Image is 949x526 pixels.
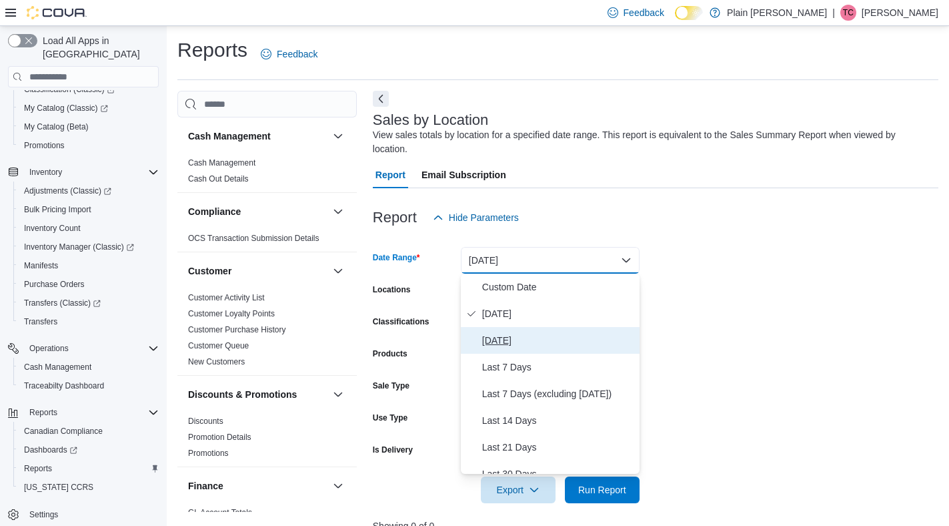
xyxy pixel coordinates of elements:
[13,136,164,155] button: Promotions
[188,158,255,168] a: Cash Management
[24,298,101,308] span: Transfers (Classic)
[188,309,275,318] a: Customer Loyalty Points
[675,6,703,20] input: Dark Mode
[19,183,117,199] a: Adjustments (Classic)
[19,119,94,135] a: My Catalog (Beta)
[373,128,932,156] div: View sales totals by location for a specified date range. This report is equivalent to the Sales ...
[13,478,164,497] button: [US_STATE] CCRS
[24,405,63,421] button: Reports
[188,479,223,493] h3: Finance
[19,100,159,116] span: My Catalog (Classic)
[188,340,249,351] span: Customer Queue
[188,479,327,493] button: Finance
[29,343,69,354] span: Operations
[624,6,664,19] span: Feedback
[24,260,58,271] span: Manifests
[373,284,411,295] label: Locations
[177,37,247,63] h1: Reports
[24,463,52,474] span: Reports
[19,442,159,458] span: Dashboards
[13,441,164,459] a: Dashboards
[482,413,634,429] span: Last 14 Days
[843,5,854,21] span: TC
[24,340,159,356] span: Operations
[19,295,106,311] a: Transfers (Classic)
[277,47,317,61] span: Feedback
[24,362,91,372] span: Cash Management
[24,140,65,151] span: Promotions
[19,202,159,218] span: Bulk Pricing Import
[565,477,640,503] button: Run Report
[19,276,159,292] span: Purchase Orders
[188,357,245,366] a: New Customers
[19,119,159,135] span: My Catalog (Beta)
[3,505,164,524] button: Settings
[13,219,164,238] button: Inventory Count
[373,91,389,107] button: Next
[13,200,164,219] button: Bulk Pricing Import
[13,358,164,376] button: Cash Management
[375,162,405,188] span: Report
[24,340,74,356] button: Operations
[188,325,286,334] a: Customer Purchase History
[177,413,357,467] div: Discounts & Promotions
[19,138,70,154] a: Promotions
[482,466,634,482] span: Last 30 Days
[482,386,634,402] span: Last 7 Days (excluding [DATE])
[188,264,231,278] h3: Customer
[482,332,634,348] span: [DATE]
[188,388,327,401] button: Discounts & Promotions
[188,324,286,335] span: Customer Purchase History
[24,506,159,523] span: Settings
[19,220,159,236] span: Inventory Count
[19,359,159,375] span: Cash Management
[330,204,346,220] button: Compliance
[188,308,275,319] span: Customer Loyalty Points
[373,445,413,455] label: Is Delivery
[27,6,87,19] img: Cova
[19,183,159,199] span: Adjustments (Classic)
[19,479,99,495] a: [US_STATE] CCRS
[188,264,327,278] button: Customer
[482,359,634,375] span: Last 7 Days
[177,290,357,375] div: Customer
[188,205,327,218] button: Compliance
[188,174,249,184] a: Cash Out Details
[3,403,164,422] button: Reports
[13,312,164,331] button: Transfers
[19,239,159,255] span: Inventory Manager (Classic)
[13,99,164,117] a: My Catalog (Classic)
[19,423,108,439] a: Canadian Compliance
[330,386,346,403] button: Discounts & Promotions
[862,5,938,21] p: [PERSON_NAME]
[24,223,81,234] span: Inventory Count
[19,378,159,394] span: Traceabilty Dashboard
[188,292,265,303] span: Customer Activity List
[373,210,417,226] h3: Report
[24,242,134,252] span: Inventory Manager (Classic)
[3,339,164,358] button: Operations
[427,204,524,231] button: Hide Parameters
[421,162,506,188] span: Email Subscription
[19,359,97,375] a: Cash Management
[24,103,108,113] span: My Catalog (Classic)
[188,449,229,458] a: Promotions
[24,121,89,132] span: My Catalog (Beta)
[188,416,223,427] span: Discounts
[24,164,159,180] span: Inventory
[24,204,91,215] span: Bulk Pricing Import
[188,432,251,443] span: Promotion Details
[13,117,164,136] button: My Catalog (Beta)
[188,174,249,184] span: Cash Out Details
[24,279,85,290] span: Purchase Orders
[19,314,159,330] span: Transfers
[177,230,357,252] div: Compliance
[832,5,835,21] p: |
[13,294,164,312] a: Transfers (Classic)
[489,477,548,503] span: Export
[188,341,249,350] a: Customer Queue
[330,263,346,279] button: Customer
[24,316,57,327] span: Transfers
[188,508,252,517] a: GL Account Totals
[13,238,164,256] a: Inventory Manager (Classic)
